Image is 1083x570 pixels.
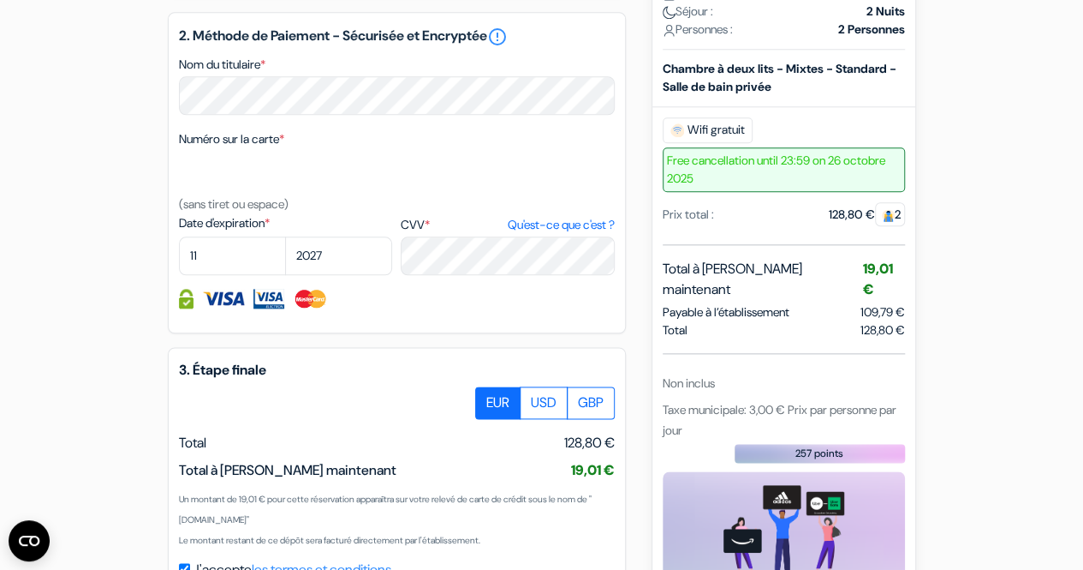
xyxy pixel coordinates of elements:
[663,117,753,143] span: Wifi gratuit
[507,216,614,234] a: Qu'est-ce que c'est ?
[663,21,733,39] span: Personnes :
[663,3,713,21] span: Séjour :
[179,27,615,47] h5: 2. Méthode de Paiement - Sécurisée et Encryptée
[863,260,893,298] span: 19,01 €
[663,61,896,94] b: Chambre à deux lits - Mixtes - Standard - Salle de bain privée
[663,303,789,321] span: Payable à l’établissement
[202,289,245,309] img: Visa
[663,259,863,300] span: Total à [PERSON_NAME] maintenant
[179,196,289,212] small: (sans tiret ou espace)
[866,3,905,21] strong: 2 Nuits
[663,402,896,438] span: Taxe municipale: 3,00 € Prix par personne par jour
[476,387,615,419] div: Basic radio toggle button group
[179,535,480,546] small: Le montant restant de ce dépôt sera facturé directement par l'établissement.
[795,446,843,461] span: 257 points
[663,6,675,19] img: moon.svg
[179,56,265,74] label: Nom du titulaire
[293,289,328,309] img: Master Card
[875,202,905,226] span: 2
[838,21,905,39] strong: 2 Personnes
[401,216,614,234] label: CVV
[882,209,895,222] img: guest.svg
[520,387,568,419] label: USD
[663,147,905,192] span: Free cancellation until 23:59 on 26 octobre 2025
[663,321,687,339] span: Total
[179,362,615,378] h5: 3. Étape finale
[571,461,615,479] span: 19,01 €
[860,321,905,339] span: 128,80 €
[179,130,284,148] label: Numéro sur la carte
[829,206,905,224] div: 128,80 €
[860,304,905,320] span: 109,79 €
[487,27,508,47] a: error_outline
[670,123,684,137] img: free_wifi.svg
[179,461,396,479] span: Total à [PERSON_NAME] maintenant
[179,434,206,452] span: Total
[9,520,50,561] button: Open CMP widget
[253,289,284,309] img: Visa Electron
[179,494,592,525] small: Un montant de 19,01 € pour cette réservation apparaîtra sur votre relevé de carte de crédit sous ...
[179,289,193,309] img: Information de carte de crédit entièrement encryptée et sécurisée
[663,24,675,37] img: user_icon.svg
[663,375,905,393] div: Non inclus
[179,214,392,232] label: Date d'expiration
[567,387,615,419] label: GBP
[564,433,615,453] span: 128,80 €
[663,206,714,224] div: Prix total :
[475,387,521,419] label: EUR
